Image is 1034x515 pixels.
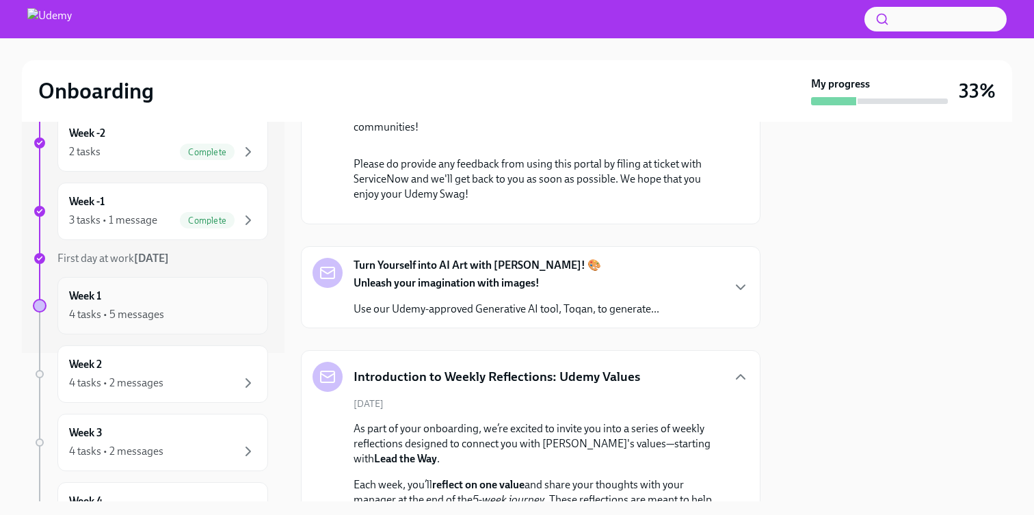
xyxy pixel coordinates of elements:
[959,79,996,103] h3: 33%
[33,345,268,403] a: Week 24 tasks • 2 messages
[33,277,268,334] a: Week 14 tasks • 5 messages
[69,307,164,322] div: 4 tasks • 5 messages
[69,444,163,459] div: 4 tasks • 2 messages
[354,157,727,202] p: Please do provide any feedback from using this portal by filing at ticket with ServiceNow and we'...
[69,494,103,509] h6: Week 4
[354,302,659,317] p: Use our Udemy-approved Generative AI tool, Toqan, to generate...
[354,276,540,289] strong: Unleash your imagination with images!
[69,375,163,391] div: 4 tasks • 2 messages
[473,493,544,506] em: 5-week journey
[354,258,601,273] strong: Turn Yourself into AI Art with [PERSON_NAME]! 🎨
[180,147,235,157] span: Complete
[33,114,268,172] a: Week -22 tasksComplete
[354,421,727,466] p: As part of your onboarding, we’re excited to invite you into a series of weekly reflections desig...
[811,77,870,92] strong: My progress
[432,478,525,491] strong: reflect on one value
[27,8,72,30] img: Udemy
[69,425,103,440] h6: Week 3
[33,414,268,471] a: Week 34 tasks • 2 messages
[69,357,102,372] h6: Week 2
[33,251,268,266] a: First day at work[DATE]
[57,252,169,265] span: First day at work
[69,213,157,228] div: 3 tasks • 1 message
[69,194,105,209] h6: Week -1
[69,126,105,141] h6: Week -2
[354,397,384,410] span: [DATE]
[33,183,268,240] a: Week -13 tasks • 1 messageComplete
[354,368,640,386] h5: Introduction to Weekly Reflections: Udemy Values
[69,144,101,159] div: 2 tasks
[134,252,169,265] strong: [DATE]
[38,77,154,105] h2: Onboarding
[180,215,235,226] span: Complete
[374,452,437,465] strong: Lead the Way
[69,289,101,304] h6: Week 1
